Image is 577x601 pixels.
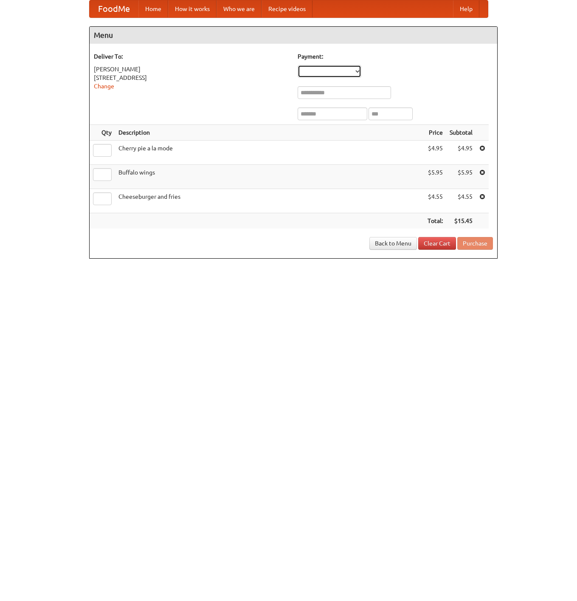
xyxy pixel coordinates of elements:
[94,73,289,82] div: [STREET_ADDRESS]
[424,125,446,141] th: Price
[424,165,446,189] td: $5.95
[424,189,446,213] td: $4.55
[90,0,138,17] a: FoodMe
[262,0,312,17] a: Recipe videos
[115,189,424,213] td: Cheeseburger and fries
[369,237,417,250] a: Back to Menu
[115,141,424,165] td: Cherry pie a la mode
[138,0,168,17] a: Home
[418,237,456,250] a: Clear Cart
[298,52,493,61] h5: Payment:
[424,141,446,165] td: $4.95
[457,237,493,250] button: Purchase
[446,165,476,189] td: $5.95
[115,165,424,189] td: Buffalo wings
[168,0,217,17] a: How it works
[90,27,497,44] h4: Menu
[217,0,262,17] a: Who we are
[446,189,476,213] td: $4.55
[446,141,476,165] td: $4.95
[90,125,115,141] th: Qty
[115,125,424,141] th: Description
[94,83,114,90] a: Change
[446,125,476,141] th: Subtotal
[446,213,476,229] th: $15.45
[94,65,289,73] div: [PERSON_NAME]
[424,213,446,229] th: Total:
[94,52,289,61] h5: Deliver To:
[453,0,479,17] a: Help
